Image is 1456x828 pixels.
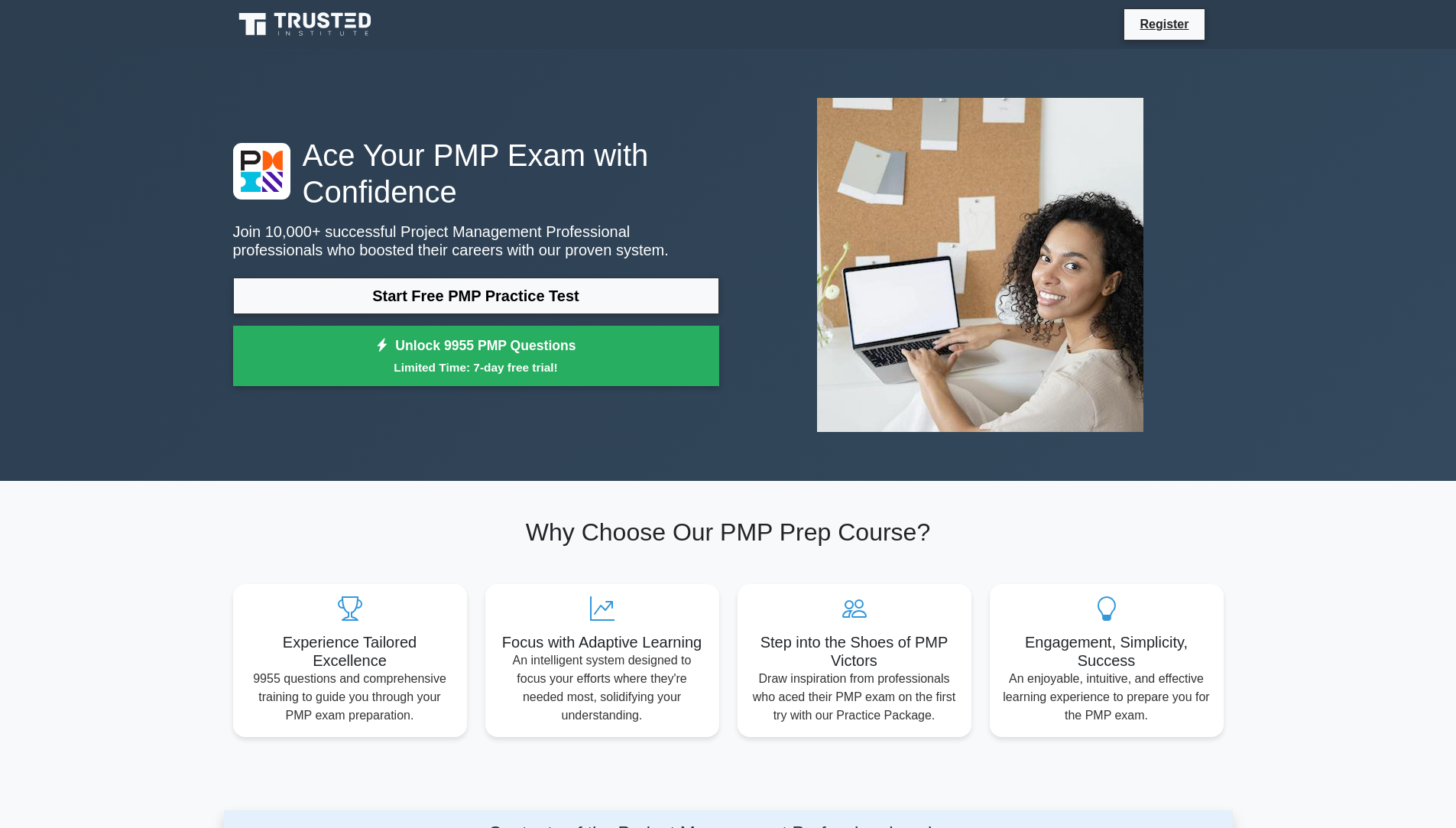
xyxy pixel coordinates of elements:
p: Join 10,000+ successful Project Management Professional professionals who boosted their careers w... [233,222,719,259]
p: An intelligent system designed to focus your efforts where they're needed most, solidifying your ... [498,651,707,725]
p: 9955 questions and comprehensive training to guide you through your PMP exam preparation. [245,670,455,725]
h5: Experience Tailored Excellence [245,633,455,670]
a: Register [1130,15,1198,34]
a: Unlock 9955 PMP QuestionsLimited Time: 7-day free trial! [233,326,719,387]
small: Limited Time: 7-day free trial! [252,359,700,376]
p: An enjoyable, intuitive, and effective learning experience to prepare you for the PMP exam. [1002,670,1211,725]
h5: Focus with Adaptive Learning [498,633,707,651]
h2: Why Choose Our PMP Prep Course? [233,518,1224,547]
h1: Ace Your PMP Exam with Confidence [233,137,719,210]
a: Start Free PMP Practice Test [233,278,719,314]
h5: Engagement, Simplicity, Success [1002,633,1211,670]
h5: Step into the Shoes of PMP Victors [750,633,959,670]
p: Draw inspiration from professionals who aced their PMP exam on the first try with our Practice Pa... [750,670,959,725]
